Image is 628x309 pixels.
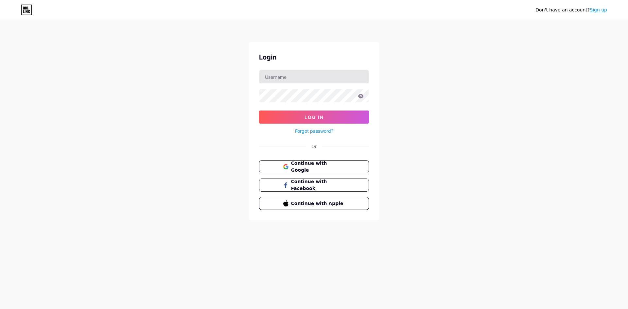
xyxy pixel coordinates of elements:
[259,179,369,192] button: Continue with Facebook
[259,52,369,62] div: Login
[259,70,369,83] input: Username
[305,114,324,120] span: Log In
[259,197,369,210] button: Continue with Apple
[295,128,333,134] a: Forgot password?
[291,178,345,192] span: Continue with Facebook
[259,160,369,173] button: Continue with Google
[311,143,317,150] div: Or
[535,7,607,13] div: Don't have an account?
[590,7,607,12] a: Sign up
[259,111,369,124] button: Log In
[291,160,345,174] span: Continue with Google
[291,200,345,207] span: Continue with Apple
